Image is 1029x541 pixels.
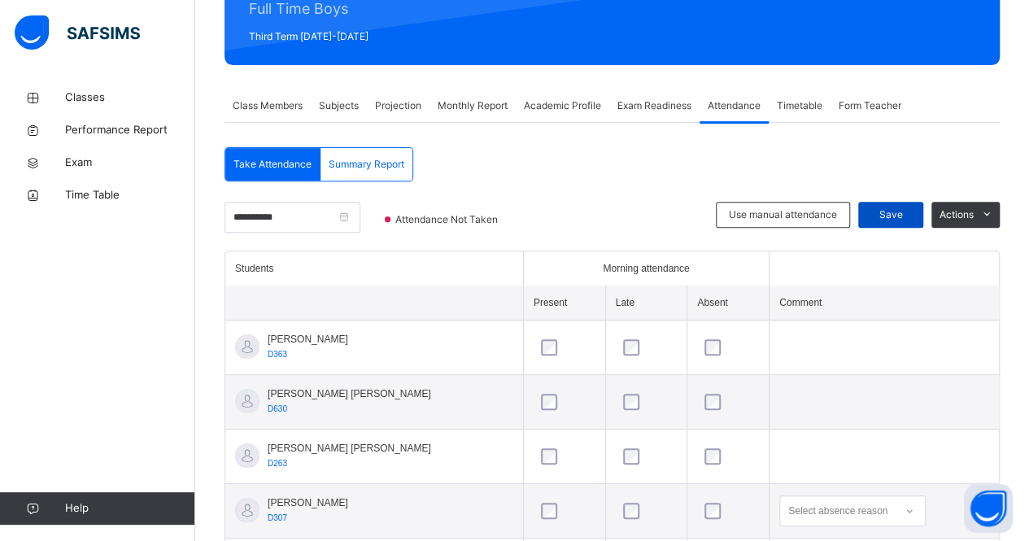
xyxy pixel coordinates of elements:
[268,459,287,468] span: D263
[603,261,689,276] span: Morning attendance
[65,187,195,203] span: Time Table
[870,207,911,222] span: Save
[268,350,287,359] span: D363
[438,98,508,113] span: Monthly Report
[268,404,287,413] span: D630
[268,441,431,456] span: [PERSON_NAME] [PERSON_NAME]
[729,207,837,222] span: Use manual attendance
[65,89,195,106] span: Classes
[233,157,312,172] span: Take Attendance
[839,98,901,113] span: Form Teacher
[770,286,999,321] th: Comment
[268,495,348,510] span: [PERSON_NAME]
[268,386,431,401] span: [PERSON_NAME] [PERSON_NAME]
[225,251,523,286] th: Students
[268,332,348,347] span: [PERSON_NAME]
[964,484,1013,533] button: Open asap
[617,98,691,113] span: Exam Readiness
[233,98,303,113] span: Class Members
[940,207,974,222] span: Actions
[523,286,605,321] th: Present
[15,15,140,50] img: safsims
[788,495,887,526] div: Select absence reason
[329,157,404,172] span: Summary Report
[605,286,687,321] th: Late
[375,98,421,113] span: Projection
[524,98,601,113] span: Academic Profile
[65,122,195,138] span: Performance Report
[687,286,770,321] th: Absent
[65,500,194,517] span: Help
[65,155,195,171] span: Exam
[268,513,287,522] span: D307
[394,212,503,227] span: Attendance Not Taken
[777,98,822,113] span: Timetable
[249,29,482,44] span: Third Term [DATE]-[DATE]
[708,98,761,113] span: Attendance
[319,98,359,113] span: Subjects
